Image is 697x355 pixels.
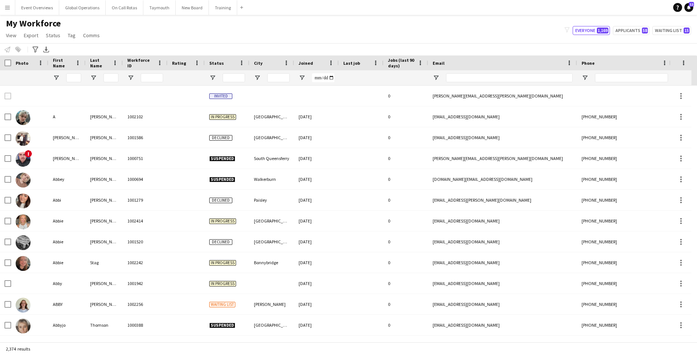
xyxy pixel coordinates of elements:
[577,231,672,252] div: [PHONE_NUMBER]
[582,60,595,66] span: Phone
[86,231,123,252] div: [PERSON_NAME]
[172,60,186,66] span: Rating
[642,28,648,33] span: 58
[90,57,109,68] span: Last Name
[16,319,31,333] img: Abbyjo Thomson
[80,31,103,40] a: Comms
[24,32,38,39] span: Export
[577,169,672,189] div: [PHONE_NUMBER]
[577,211,672,231] div: [PHONE_NUMBER]
[254,60,262,66] span: City
[209,198,232,203] span: Declined
[577,294,672,314] div: [PHONE_NUMBER]
[16,214,31,229] img: Abbie Davis
[433,74,439,81] button: Open Filter Menu
[127,74,134,81] button: Open Filter Menu
[106,0,143,15] button: On Call Rotas
[577,315,672,335] div: [PHONE_NUMBER]
[383,231,428,252] div: 0
[83,32,100,39] span: Comms
[48,127,86,148] div: [PERSON_NAME]
[428,190,577,210] div: [EMAIL_ADDRESS][PERSON_NAME][DOMAIN_NAME]
[383,190,428,210] div: 0
[86,273,123,294] div: [PERSON_NAME]
[86,211,123,231] div: [PERSON_NAME]
[16,152,31,167] img: Aaron Nash
[66,73,81,82] input: First Name Filter Input
[249,211,294,231] div: [GEOGRAPHIC_DATA]
[577,127,672,148] div: [PHONE_NUMBER]
[428,148,577,169] div: [PERSON_NAME][EMAIL_ADDRESS][PERSON_NAME][DOMAIN_NAME]
[383,211,428,231] div: 0
[123,127,168,148] div: 1001586
[86,294,123,314] div: [PERSON_NAME]
[299,60,313,66] span: Joined
[577,190,672,210] div: [PHONE_NUMBER]
[42,45,51,54] app-action-btn: Export XLSX
[294,190,339,210] div: [DATE]
[428,127,577,148] div: [EMAIL_ADDRESS][DOMAIN_NAME]
[127,57,154,68] span: Workforce ID
[428,294,577,314] div: [EMAIL_ADDRESS][DOMAIN_NAME]
[209,135,232,141] span: Declined
[86,148,123,169] div: [PERSON_NAME]
[595,73,668,82] input: Phone Filter Input
[428,169,577,189] div: [DOMAIN_NAME][EMAIL_ADDRESS][DOMAIN_NAME]
[90,74,97,81] button: Open Filter Menu
[123,169,168,189] div: 1000694
[48,169,86,189] div: Abbey
[428,315,577,335] div: [EMAIL_ADDRESS][DOMAIN_NAME]
[86,252,123,273] div: Stag
[383,148,428,169] div: 0
[209,156,235,161] span: Suspended
[249,231,294,252] div: [GEOGRAPHIC_DATA]
[53,74,60,81] button: Open Filter Menu
[123,294,168,314] div: 1002256
[141,73,163,82] input: Workforce ID Filter Input
[383,252,428,273] div: 0
[294,106,339,127] div: [DATE]
[383,169,428,189] div: 0
[433,60,445,66] span: Email
[123,231,168,252] div: 1001520
[294,127,339,148] div: [DATE]
[16,194,31,208] img: Abbi Keegan
[209,260,236,266] span: In progress
[16,131,31,146] img: Aaron Jay Hanlon
[294,169,339,189] div: [DATE]
[249,169,294,189] div: Walkerburn
[86,169,123,189] div: [PERSON_NAME]
[16,60,28,66] span: Photo
[3,31,19,40] a: View
[249,127,294,148] div: [GEOGRAPHIC_DATA]
[597,28,608,33] span: 1,169
[294,252,339,273] div: [DATE]
[123,106,168,127] div: 1002102
[383,106,428,127] div: 0
[294,315,339,335] div: [DATE]
[573,26,610,35] button: Everyone1,169
[21,31,41,40] a: Export
[428,106,577,127] div: [EMAIL_ADDRESS][DOMAIN_NAME]
[123,148,168,169] div: 1000751
[582,74,588,81] button: Open Filter Menu
[223,73,245,82] input: Status Filter Input
[16,173,31,188] img: Abbey Rutherford
[446,73,573,82] input: Email Filter Input
[249,190,294,210] div: Paisley
[123,315,168,335] div: 1000388
[209,114,236,120] span: In progress
[294,273,339,294] div: [DATE]
[689,2,694,7] span: 12
[15,0,59,15] button: Event Overviews
[209,323,235,328] span: Suspended
[267,73,290,82] input: City Filter Input
[16,235,31,250] img: Abbie McKelvie
[209,74,216,81] button: Open Filter Menu
[294,211,339,231] div: [DATE]
[209,302,235,307] span: Waiting list
[312,73,334,82] input: Joined Filter Input
[428,86,577,106] div: [PERSON_NAME][EMAIL_ADDRESS][PERSON_NAME][DOMAIN_NAME]
[176,0,209,15] button: New Board
[294,231,339,252] div: [DATE]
